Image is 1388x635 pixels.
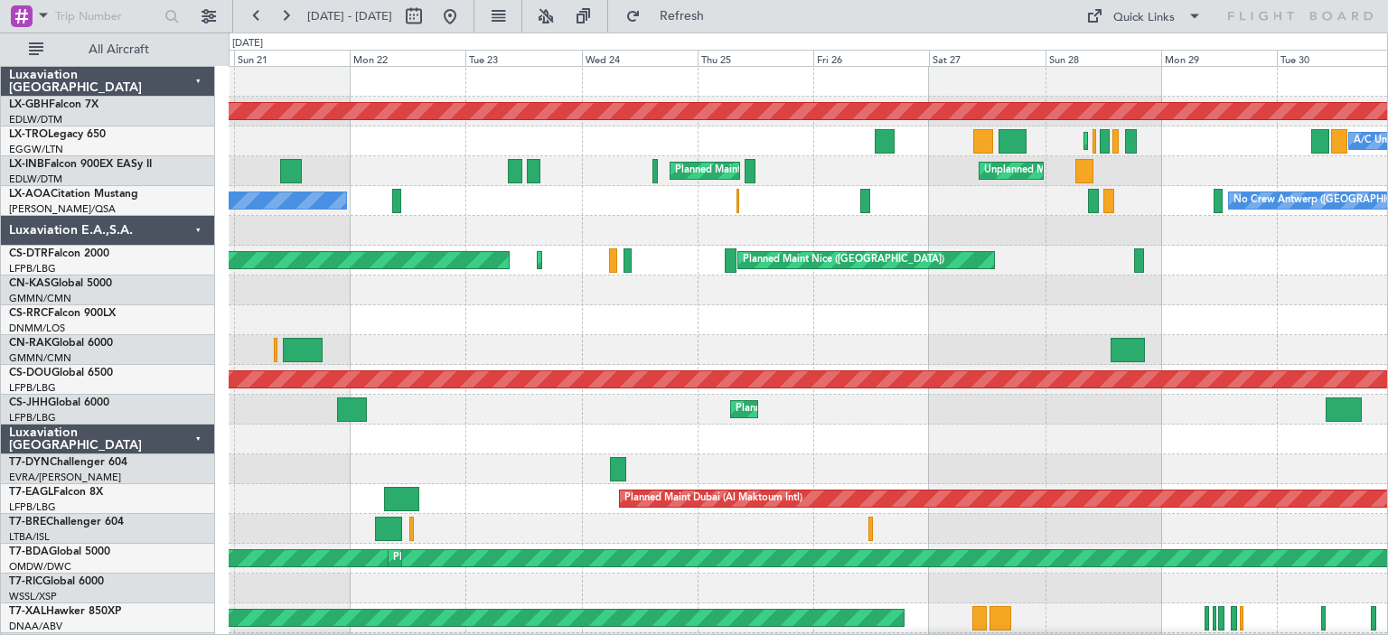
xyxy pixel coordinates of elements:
[1077,2,1211,31] button: Quick Links
[9,308,116,319] a: CS-RRCFalcon 900LX
[9,560,71,574] a: OMDW/DWC
[9,368,52,378] span: CS-DOU
[9,576,104,587] a: T7-RICGlobal 6000
[9,113,62,126] a: EDLW/DTM
[9,381,56,395] a: LFPB/LBG
[675,157,960,184] div: Planned Maint [GEOGRAPHIC_DATA] ([GEOGRAPHIC_DATA])
[350,50,465,66] div: Mon 22
[9,620,62,633] a: DNAA/ABV
[9,457,127,468] a: T7-DYNChallenger 604
[1113,9,1175,27] div: Quick Links
[9,338,113,349] a: CN-RAKGlobal 6000
[644,10,720,23] span: Refresh
[984,157,1146,184] div: Unplanned Maint Roma (Ciampino)
[813,50,929,66] div: Fri 26
[20,35,196,64] button: All Aircraft
[582,50,698,66] div: Wed 24
[9,397,48,408] span: CS-JHH
[393,545,571,572] div: Planned Maint Dubai (Al Maktoum Intl)
[9,99,49,110] span: LX-GBH
[9,397,109,408] a: CS-JHHGlobal 6000
[929,50,1045,66] div: Sat 27
[9,189,51,200] span: LX-AOA
[465,50,581,66] div: Tue 23
[9,308,48,319] span: CS-RRC
[307,8,392,24] span: [DATE] - [DATE]
[9,99,98,110] a: LX-GBHFalcon 7X
[9,471,121,484] a: EVRA/[PERSON_NAME]
[698,50,813,66] div: Thu 25
[9,606,46,617] span: T7-XAL
[9,143,63,156] a: EGGW/LTN
[9,487,103,498] a: T7-EAGLFalcon 8X
[234,50,350,66] div: Sun 21
[9,278,51,289] span: CN-KAS
[9,159,152,170] a: LX-INBFalcon 900EX EASy II
[9,576,42,587] span: T7-RIC
[9,159,44,170] span: LX-INB
[9,248,48,259] span: CS-DTR
[9,248,109,259] a: CS-DTRFalcon 2000
[9,189,138,200] a: LX-AOACitation Mustang
[9,202,116,216] a: [PERSON_NAME]/QSA
[617,2,726,31] button: Refresh
[9,262,56,275] a: LFPB/LBG
[9,411,56,425] a: LFPB/LBG
[47,43,191,56] span: All Aircraft
[9,546,110,557] a: T7-BDAGlobal 5000
[9,500,56,514] a: LFPB/LBG
[9,487,53,498] span: T7-EAGL
[9,606,121,617] a: T7-XALHawker 850XP
[9,173,62,186] a: EDLW/DTM
[9,129,106,140] a: LX-TROLegacy 650
[9,530,50,544] a: LTBA/ISL
[9,322,65,335] a: DNMM/LOS
[9,368,113,378] a: CS-DOUGlobal 6500
[9,129,48,140] span: LX-TRO
[736,396,1020,423] div: Planned Maint [GEOGRAPHIC_DATA] ([GEOGRAPHIC_DATA])
[1161,50,1277,66] div: Mon 29
[9,546,49,557] span: T7-BDA
[55,3,159,30] input: Trip Number
[624,485,802,512] div: Planned Maint Dubai (Al Maktoum Intl)
[9,517,46,528] span: T7-BRE
[9,278,112,289] a: CN-KASGlobal 5000
[9,457,50,468] span: T7-DYN
[232,36,263,51] div: [DATE]
[9,292,71,305] a: GMMN/CMN
[9,338,52,349] span: CN-RAK
[743,247,944,274] div: Planned Maint Nice ([GEOGRAPHIC_DATA])
[9,590,57,603] a: WSSL/XSP
[1046,50,1161,66] div: Sun 28
[9,517,124,528] a: T7-BREChallenger 604
[9,351,71,365] a: GMMN/CMN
